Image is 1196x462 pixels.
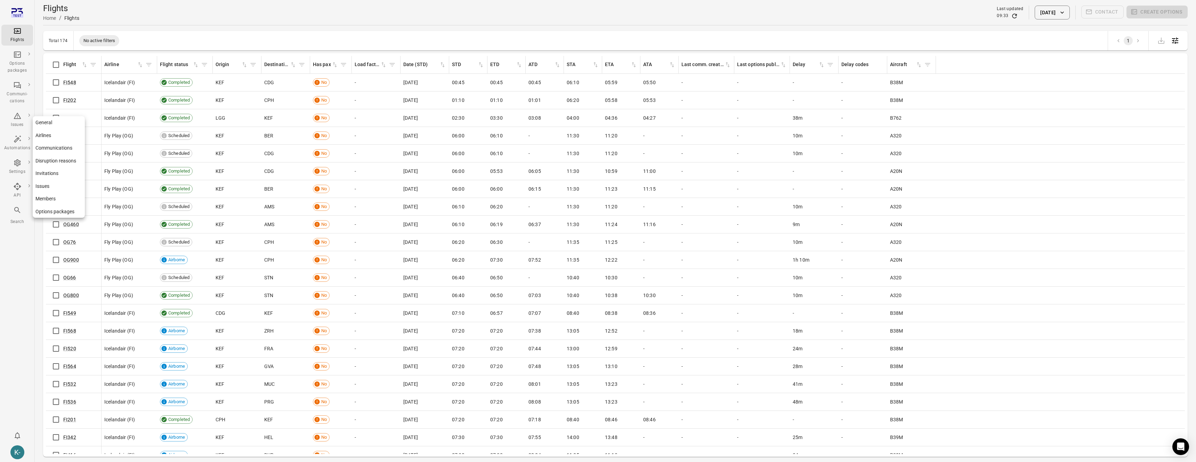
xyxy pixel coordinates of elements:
[567,79,579,86] span: 06:10
[63,381,76,387] a: FI532
[528,221,541,228] span: 06:37
[43,15,56,21] a: Home
[319,221,329,228] span: No
[841,168,884,175] div: -
[528,97,541,104] span: 01:01
[297,59,307,70] button: Filter by destination
[1124,36,1133,45] button: page 1
[890,203,902,210] span: A320
[567,132,579,139] span: 11:30
[166,115,192,121] span: Completed
[248,59,258,70] button: Filter by origin
[567,203,579,210] span: 11:30
[737,79,787,86] div: -
[43,14,79,22] nav: Breadcrumbs
[567,239,579,246] span: 11:35
[681,132,732,139] div: -
[63,452,76,458] a: FI416
[216,79,224,86] span: KEF
[104,239,133,246] span: Fly Play (OG)
[737,221,787,228] div: -
[452,203,464,210] span: 06:10
[452,221,464,228] span: 06:10
[216,97,224,104] span: KEF
[1172,438,1189,455] div: Open Intercom Messenger
[63,61,81,69] div: Flight
[681,150,732,157] div: -
[605,150,617,157] span: 11:20
[1168,34,1182,48] button: Open table configuration
[452,114,464,121] span: 02:30
[605,168,617,175] span: 10:59
[605,61,637,69] div: Sort by ETA in ascending order
[59,14,62,22] li: /
[643,185,656,192] span: 11:15
[33,192,85,205] a: Members
[1126,6,1188,19] span: Please make a selection to create an option package
[890,114,902,121] span: B762
[490,185,503,192] span: 06:00
[890,185,903,192] span: A20N
[841,61,884,69] div: Delay codes
[104,221,133,228] span: Fly Play (OG)
[355,79,398,86] div: -
[403,150,418,157] span: [DATE]
[144,59,154,70] button: Filter by airline
[104,97,135,104] span: Icelandair (FI)
[567,61,592,69] div: STA
[890,168,903,175] span: A20N
[264,114,273,121] span: KEF
[490,221,503,228] span: 06:19
[216,203,224,210] span: KEF
[528,256,541,263] span: 07:52
[355,132,398,139] div: -
[160,61,192,69] div: Flight status
[452,97,464,104] span: 01:10
[1035,6,1069,19] button: [DATE]
[643,114,656,121] span: 04:27
[643,150,676,157] div: -
[216,239,224,246] span: KEF
[997,13,1008,19] div: 09:33
[567,221,579,228] span: 11:30
[841,221,884,228] div: -
[88,59,98,70] button: Filter by flight
[166,79,192,86] span: Completed
[681,239,732,246] div: -
[264,256,274,263] span: CPH
[264,97,274,104] span: CPH
[922,59,933,70] span: Filter by aircraft
[528,114,541,121] span: 03:08
[737,61,780,69] div: Last options published
[33,116,85,129] a: General
[10,429,24,443] button: Notifications
[63,310,76,316] a: FI549
[890,132,902,139] span: A320
[4,218,30,225] div: Search
[313,61,331,69] div: Has pax
[264,203,274,210] span: AMS
[319,150,329,157] span: No
[681,168,732,175] div: -
[387,59,397,70] button: Filter by load factor
[643,79,656,86] span: 05:50
[490,61,523,69] div: Sort by ETD in ascending order
[166,186,192,192] span: Completed
[605,114,617,121] span: 04:36
[4,121,30,128] div: Issues
[43,3,79,14] h1: Flights
[4,145,30,152] div: Automations
[104,61,144,69] div: Sort by airline in ascending order
[890,221,903,228] span: A20N
[216,114,225,121] span: LGG
[104,256,133,263] span: Fly Play (OG)
[1081,6,1124,19] span: Please make a selection to create communications
[452,61,484,69] div: Sort by STD in ascending order
[841,150,884,157] div: -
[264,61,290,69] div: Destination
[643,168,656,175] span: 11:00
[63,222,79,227] a: OG460
[793,185,836,192] div: -
[319,239,329,246] span: No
